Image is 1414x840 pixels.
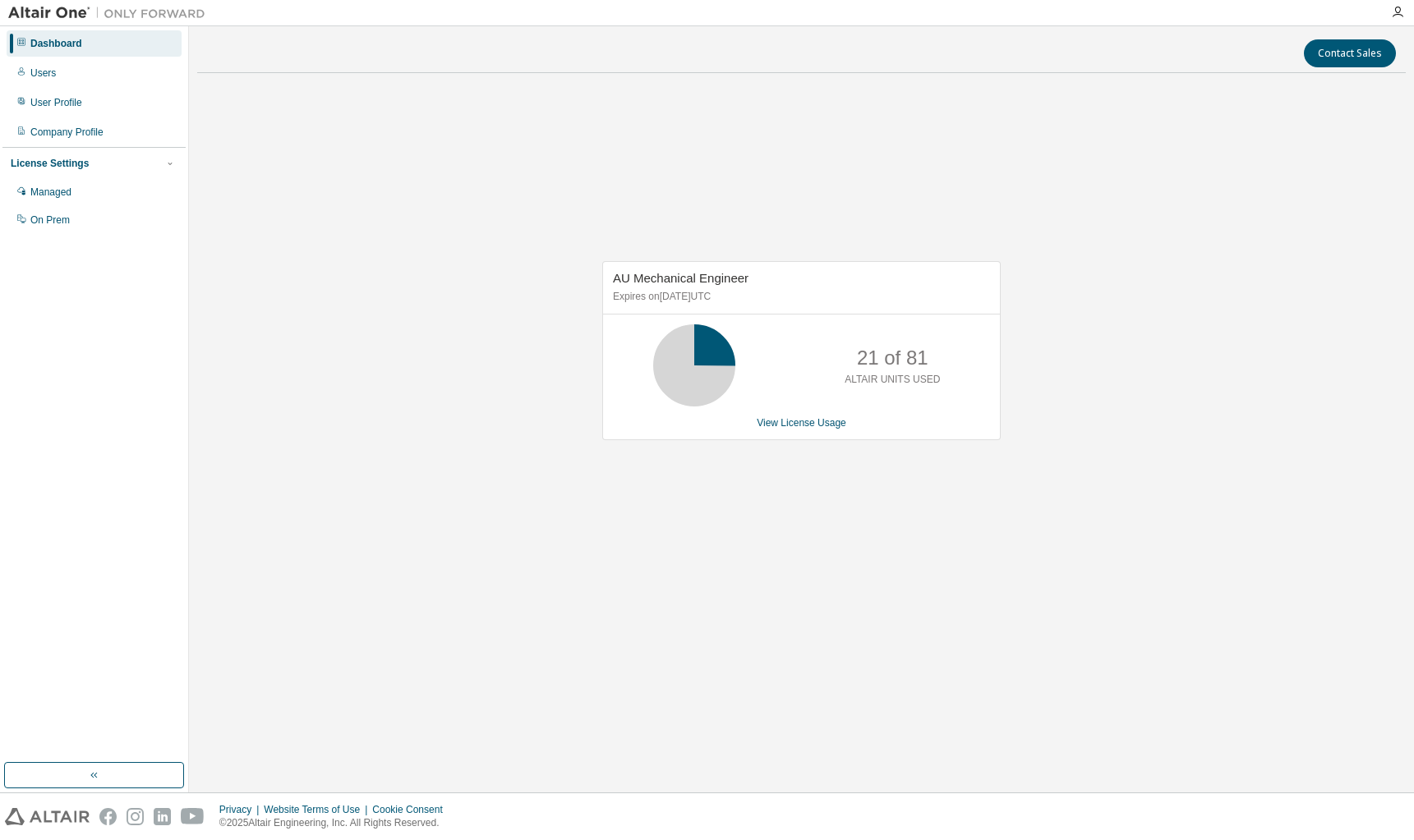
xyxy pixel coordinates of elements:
[219,803,264,816] div: Privacy
[372,803,452,816] div: Cookie Consent
[30,213,70,227] div: On Prem
[5,808,90,825] img: altair_logo.svg
[8,5,214,21] img: Altair One
[11,157,89,170] div: License Settings
[127,808,144,825] img: instagram.svg
[30,67,56,80] div: Users
[845,373,940,387] p: ALTAIR UNITS USED
[219,816,453,830] p: © 2025 Altair Engineering, Inc. All Rights Reserved.
[30,37,82,50] div: Dashboard
[30,186,71,199] div: Managed
[30,96,82,109] div: User Profile
[99,808,117,825] img: facebook.svg
[857,344,928,372] p: 21 of 81
[181,808,205,825] img: youtube.svg
[264,803,372,816] div: Website Terms of Use
[613,290,986,304] p: Expires on [DATE] UTC
[613,271,748,285] span: AU Mechanical Engineer
[757,417,846,429] a: View License Usage
[154,808,171,825] img: linkedin.svg
[30,126,104,139] div: Company Profile
[1304,39,1396,67] button: Contact Sales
